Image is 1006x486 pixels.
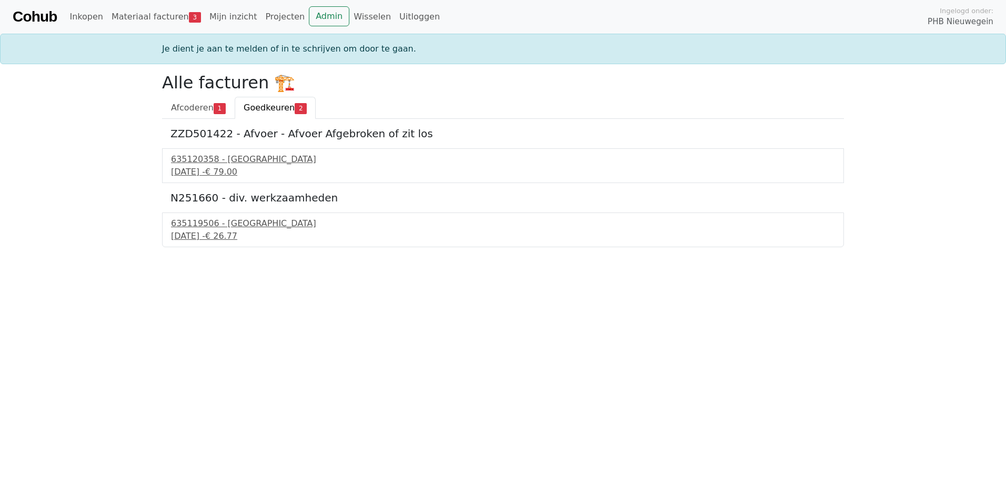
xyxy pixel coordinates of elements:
[162,73,844,93] h2: Alle facturen 🏗️
[162,97,235,119] a: Afcoderen1
[395,6,444,27] a: Uitloggen
[170,191,836,204] h5: N251660 - div. werkzaamheden
[65,6,107,27] a: Inkopen
[156,43,850,55] div: Je dient je aan te melden of in te schrijven om door te gaan.
[244,103,295,113] span: Goedkeuren
[214,103,226,114] span: 1
[171,166,835,178] div: [DATE] -
[189,12,201,23] span: 3
[295,103,307,114] span: 2
[309,6,349,26] a: Admin
[171,153,835,166] div: 635120358 - [GEOGRAPHIC_DATA]
[170,127,836,140] h5: ZZD501422 - Afvoer - Afvoer Afgebroken of zit los
[205,167,237,177] span: € 79.00
[13,4,57,29] a: Cohub
[171,217,835,242] a: 635119506 - [GEOGRAPHIC_DATA][DATE] -€ 26.77
[171,230,835,242] div: [DATE] -
[928,16,993,28] span: PHB Nieuwegein
[107,6,205,27] a: Materiaal facturen3
[171,103,214,113] span: Afcoderen
[349,6,395,27] a: Wisselen
[940,6,993,16] span: Ingelogd onder:
[261,6,309,27] a: Projecten
[205,6,261,27] a: Mijn inzicht
[205,231,237,241] span: € 26.77
[171,153,835,178] a: 635120358 - [GEOGRAPHIC_DATA][DATE] -€ 79.00
[171,217,835,230] div: 635119506 - [GEOGRAPHIC_DATA]
[235,97,316,119] a: Goedkeuren2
